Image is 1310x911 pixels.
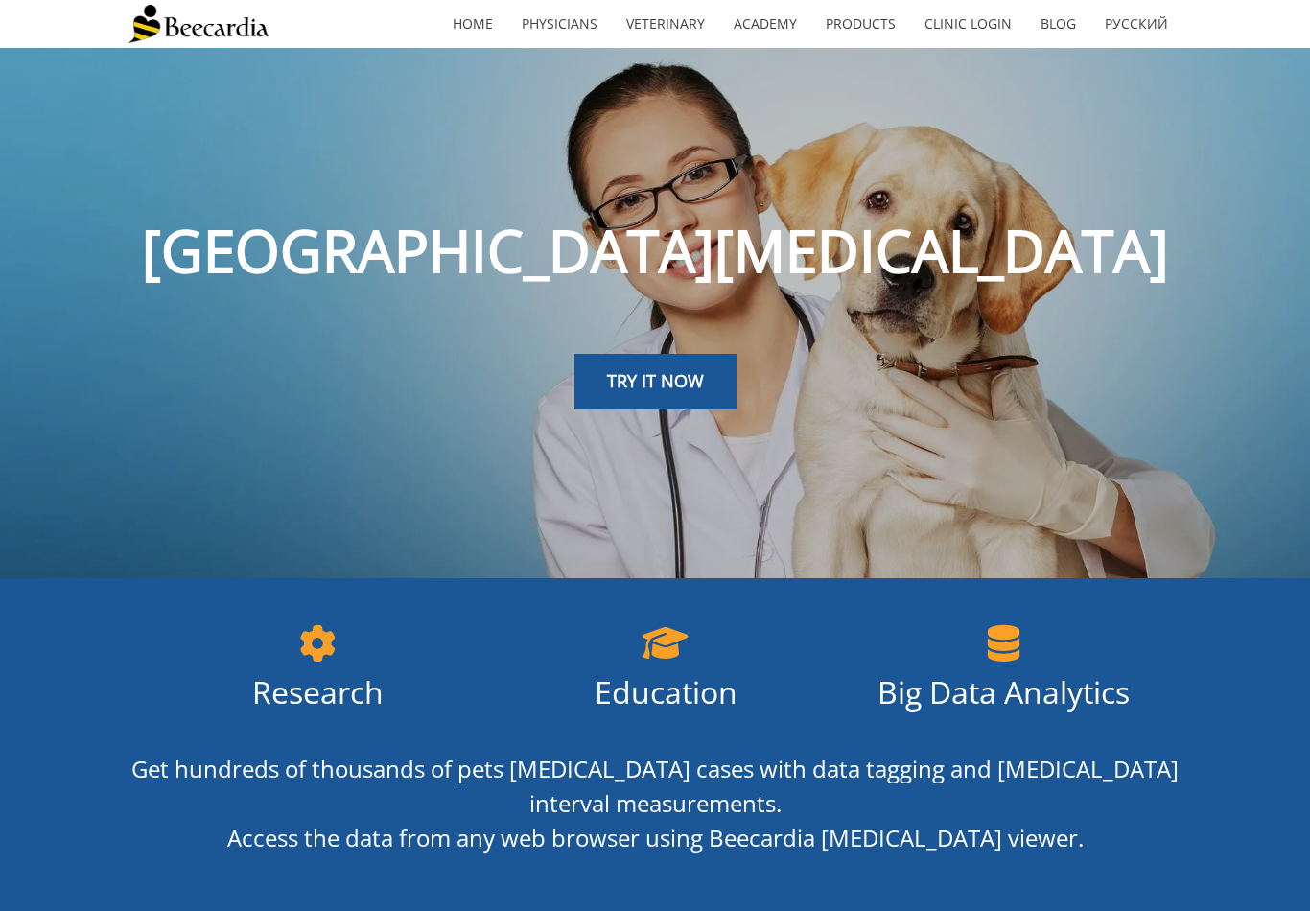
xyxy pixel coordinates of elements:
span: Research [252,671,384,712]
a: Русский [1090,2,1182,46]
a: Academy [719,2,811,46]
a: home [438,2,507,46]
span: Access the data from any web browser using Beecardia [MEDICAL_DATA] viewer. [227,822,1084,853]
span: TRY IT NOW [607,369,704,392]
a: Clinic Login [910,2,1026,46]
a: Blog [1026,2,1090,46]
img: Beecardia [128,5,269,43]
a: Physicians [507,2,612,46]
span: Big Data Analytics [877,671,1130,712]
a: Veterinary [612,2,719,46]
a: Products [811,2,910,46]
span: Get hundreds of thousands of pets [MEDICAL_DATA] cases with data tagging and [MEDICAL_DATA] inter... [131,753,1179,819]
span: [GEOGRAPHIC_DATA][MEDICAL_DATA] [142,211,1169,290]
span: Education [595,671,737,712]
a: TRY IT NOW [574,354,737,409]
